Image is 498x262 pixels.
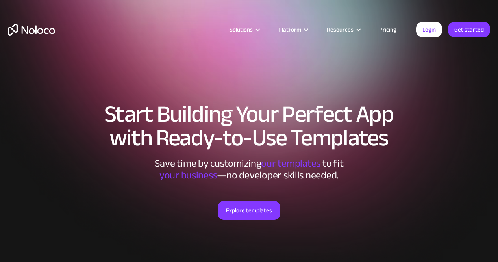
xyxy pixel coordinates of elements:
a: Pricing [369,24,406,35]
h1: Start Building Your Perfect App with Ready-to-Use Templates [8,102,490,150]
div: Platform [268,24,317,35]
a: home [8,24,55,36]
div: Save time by customizing to fit ‍ —no developer skills needed. [131,158,367,181]
div: Platform [278,24,301,35]
span: our templates [261,154,320,173]
a: Login [416,22,442,37]
span: your business [159,165,217,185]
a: Get started [448,22,490,37]
a: Explore templates [218,201,280,220]
div: Resources [327,24,354,35]
div: Solutions [230,24,253,35]
div: Solutions [220,24,268,35]
div: Resources [317,24,369,35]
